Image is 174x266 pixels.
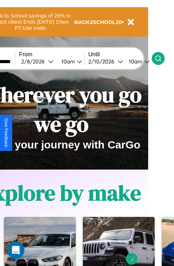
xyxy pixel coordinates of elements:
label: From [19,51,84,58]
div: 10am [58,58,77,65]
button: 10am [123,58,152,65]
div: Give Feedback [4,118,9,147]
b: BACK2SCHOOL20 [74,19,122,25]
button: 2/8/2026 [19,58,56,65]
div: 2 / 10 / 2026 [88,58,118,65]
div: 2 / 8 / 2026 [21,58,48,65]
button: 10am [56,58,84,65]
div: Open Intercom Messenger [7,242,24,259]
div: 10am [125,58,144,65]
label: Until [88,51,152,58]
